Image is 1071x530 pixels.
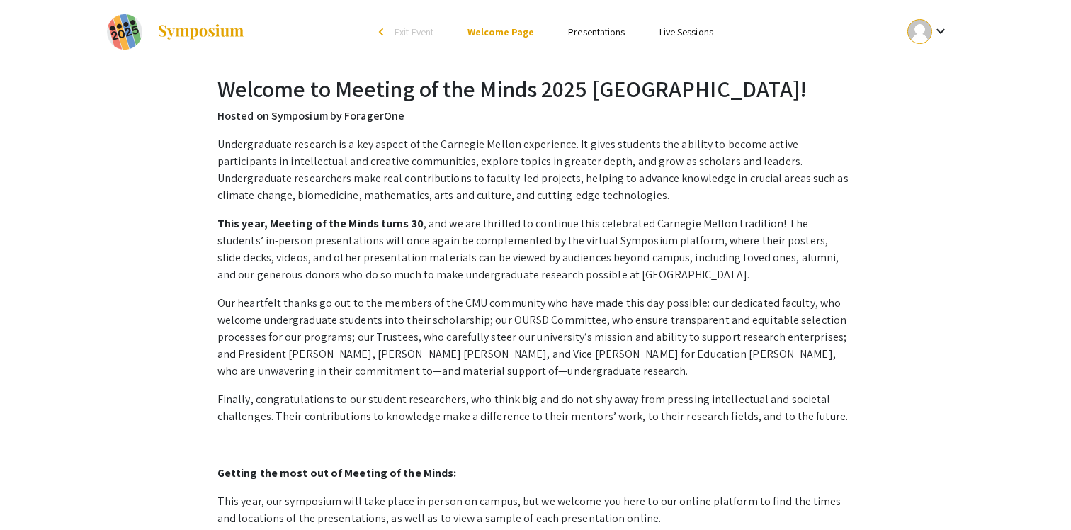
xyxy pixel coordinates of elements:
button: Expand account dropdown [892,16,964,47]
p: , and we are thrilled to continue this celebrated Carnegie Mellon tradition! The students’ in-per... [217,215,854,283]
img: Symposium by ForagerOne [157,23,245,40]
a: Welcome Page [467,26,534,38]
h2: Welcome to Meeting of the Minds 2025 [GEOGRAPHIC_DATA]! [217,75,854,102]
img: Meeting of the Minds 2025 Pittsburgh [107,14,142,50]
iframe: Chat [11,466,60,519]
p: Hosted on Symposium by ForagerOne [217,108,854,125]
strong: Getting the most out of Meeting of the Minds: [217,466,457,480]
p: Our heartfelt thanks go out to the members of the CMU community who have made this day possible: ... [217,295,854,380]
a: Live Sessions [659,26,713,38]
p: This year, our symposium will take place in person on campus, but we welcome you here to our onli... [217,493,854,527]
span: Exit Event [395,26,433,38]
div: arrow_back_ios [379,28,387,36]
strong: This year, Meeting of the Minds turns 30 [217,216,424,231]
mat-icon: Expand account dropdown [932,23,949,40]
p: Finally, congratulations to our student researchers, who think big and do not shy away from press... [217,391,854,425]
p: Undergraduate research is a key aspect of the Carnegie Mellon experience. It gives students the a... [217,136,854,204]
a: Meeting of the Minds 2025 Pittsburgh [107,14,245,50]
a: Presentations [568,26,625,38]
